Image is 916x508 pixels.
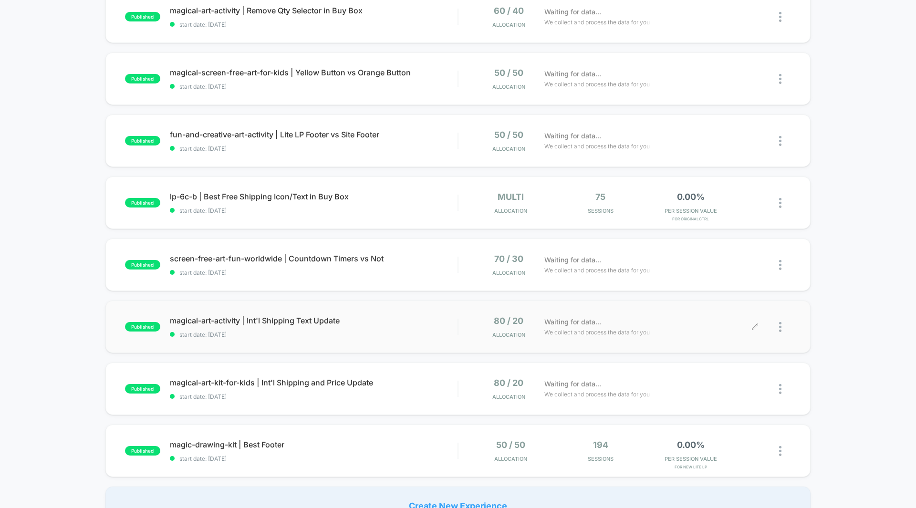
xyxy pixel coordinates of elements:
span: Waiting for data... [544,255,601,265]
span: start date: [DATE] [170,207,458,214]
span: magic-drawing-kit | Best Footer [170,440,458,449]
span: We collect and process the data for you [544,390,650,399]
span: Allocation [492,83,525,90]
span: 0.00% [677,440,705,450]
span: Sessions [558,456,644,462]
img: close [779,74,781,84]
span: published [125,384,160,394]
span: PER SESSION VALUE [648,456,733,462]
span: Allocation [492,394,525,400]
span: 80 / 20 [494,378,523,388]
span: Allocation [492,270,525,276]
img: close [779,384,781,394]
span: start date: [DATE] [170,21,458,28]
span: Waiting for data... [544,7,601,17]
span: We collect and process the data for you [544,80,650,89]
span: Waiting for data... [544,131,601,141]
span: We collect and process the data for you [544,18,650,27]
span: magical-art-kit-for-kids | Int'l Shipping and Price Update [170,378,458,387]
span: published [125,12,160,21]
span: 50 / 50 [496,440,525,450]
img: close [779,198,781,208]
span: Allocation [494,207,527,214]
span: lp-6c-b | Best Free Shipping Icon/Text in Buy Box [170,192,458,201]
span: start date: [DATE] [170,83,458,90]
span: We collect and process the data for you [544,142,650,151]
span: We collect and process the data for you [544,266,650,275]
span: 75 [595,192,605,202]
span: 60 / 40 [494,6,524,16]
span: screen-free-art-fun-worldwide | Countdown Timers vs Not [170,254,458,263]
span: start date: [DATE] [170,331,458,338]
span: Waiting for data... [544,317,601,327]
span: 50 / 50 [494,68,523,78]
img: close [779,446,781,456]
span: published [125,198,160,207]
span: 50 / 50 [494,130,523,140]
span: published [125,74,160,83]
span: We collect and process the data for you [544,328,650,337]
span: fun-and-creative-art-activity | Lite LP Footer vs Site Footer [170,130,458,139]
span: published [125,322,160,332]
span: start date: [DATE] [170,269,458,276]
span: published [125,136,160,145]
span: Allocation [492,332,525,338]
img: close [779,260,781,270]
img: close [779,136,781,146]
span: magical-art-activity | Remove Qty Selector in Buy Box [170,6,458,15]
span: Waiting for data... [544,69,601,79]
span: start date: [DATE] [170,145,458,152]
img: close [779,12,781,22]
span: Sessions [558,207,644,214]
span: published [125,446,160,456]
span: 0.00% [677,192,705,202]
span: 70 / 30 [494,254,523,264]
span: for OriginalCtrl [648,217,733,221]
span: for New Lite LP [648,465,733,469]
span: published [125,260,160,270]
span: 194 [593,440,608,450]
span: Allocation [492,145,525,152]
span: Allocation [492,21,525,28]
span: start date: [DATE] [170,455,458,462]
span: 80 / 20 [494,316,523,326]
span: PER SESSION VALUE [648,207,733,214]
span: Allocation [494,456,527,462]
img: close [779,322,781,332]
span: start date: [DATE] [170,393,458,400]
span: Waiting for data... [544,379,601,389]
span: magical-art-activity | Int'l Shipping Text Update [170,316,458,325]
span: multi [498,192,524,202]
span: magical-screen-free-art-for-kids | Yellow Button vs Orange Button [170,68,458,77]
